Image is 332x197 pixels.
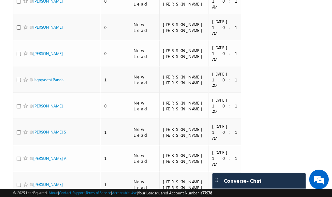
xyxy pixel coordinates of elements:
div: New Lead [134,152,156,164]
a: [PERSON_NAME] [33,25,63,30]
div: [DATE] 10:10 AM [212,71,256,89]
a: Terms of Service [86,190,111,195]
div: 1 [104,129,127,135]
div: New Lead [134,74,156,86]
div: 0 [104,50,127,56]
img: d_60004797649_company_0_60004797649 [11,34,27,43]
div: [PERSON_NAME] [PERSON_NAME] [163,100,206,112]
span: 77978 [202,190,212,195]
div: [DATE] 10:10 AM [212,123,256,141]
a: [PERSON_NAME] [33,182,63,187]
a: About [49,190,58,195]
div: [DATE] 10:10 AM [212,45,256,62]
div: [PERSON_NAME] [PERSON_NAME] [163,152,206,164]
div: [PERSON_NAME] [PERSON_NAME] [163,74,206,86]
div: New Lead [134,48,156,59]
div: New Lead [134,179,156,190]
a: Acceptable Use [112,190,137,195]
a: Jagnyaseni Panda [33,77,64,82]
div: New Lead [134,126,156,138]
a: [PERSON_NAME] [33,51,63,56]
div: [PERSON_NAME] [PERSON_NAME] [163,21,206,33]
div: 0 [104,103,127,109]
div: 1 [104,182,127,188]
span: Converse - Chat [224,178,261,184]
div: [PERSON_NAME] [PERSON_NAME] [163,126,206,138]
div: Minimize live chat window [107,3,123,19]
em: Start Chat [89,152,118,161]
img: carter-drag [214,177,219,183]
div: New Lead [134,21,156,33]
div: New Lead [134,100,156,112]
span: © 2025 LeadSquared | | | | | [13,190,212,196]
a: Contact Support [59,190,85,195]
div: [DATE] 10:10 AM [212,97,256,115]
div: 1 [104,155,127,161]
div: [DATE] 10:10 AM [212,149,256,167]
div: [PERSON_NAME] [PERSON_NAME] [163,179,206,190]
textarea: Type your message and hit 'Enter' [8,60,119,147]
div: 0 [104,24,127,30]
a: [PERSON_NAME] S [33,130,66,134]
div: 1 [104,77,127,83]
span: Your Leadsquared Account Number is [138,190,212,195]
a: [PERSON_NAME] A [33,156,66,161]
div: [DATE] 10:10 AM [212,19,256,36]
div: [PERSON_NAME] [PERSON_NAME] [163,48,206,59]
a: [PERSON_NAME] [33,104,63,108]
div: Chat with us now [34,34,109,43]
